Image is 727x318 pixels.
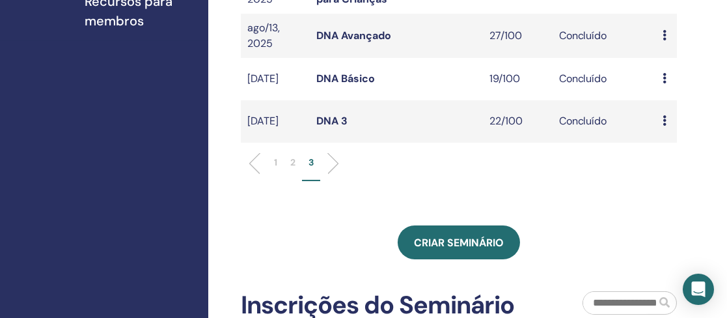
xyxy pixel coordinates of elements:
[483,14,552,58] td: 27/100
[553,14,657,58] td: Concluído
[414,236,504,250] span: Criar seminário
[309,156,314,169] p: 3
[290,156,295,169] p: 2
[553,58,657,100] td: Concluído
[274,156,277,169] p: 1
[483,58,552,100] td: 19/100
[241,14,310,58] td: ago/13, 2025
[241,58,310,100] td: [DATE]
[553,100,657,143] td: Concluído
[316,29,391,42] a: DNA Avançado
[398,225,520,259] a: Criar seminário
[316,114,348,128] a: DNA 3
[683,274,714,305] div: Open Intercom Messenger
[483,100,552,143] td: 22/100
[241,100,310,143] td: [DATE]
[316,72,375,85] a: DNA Básico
